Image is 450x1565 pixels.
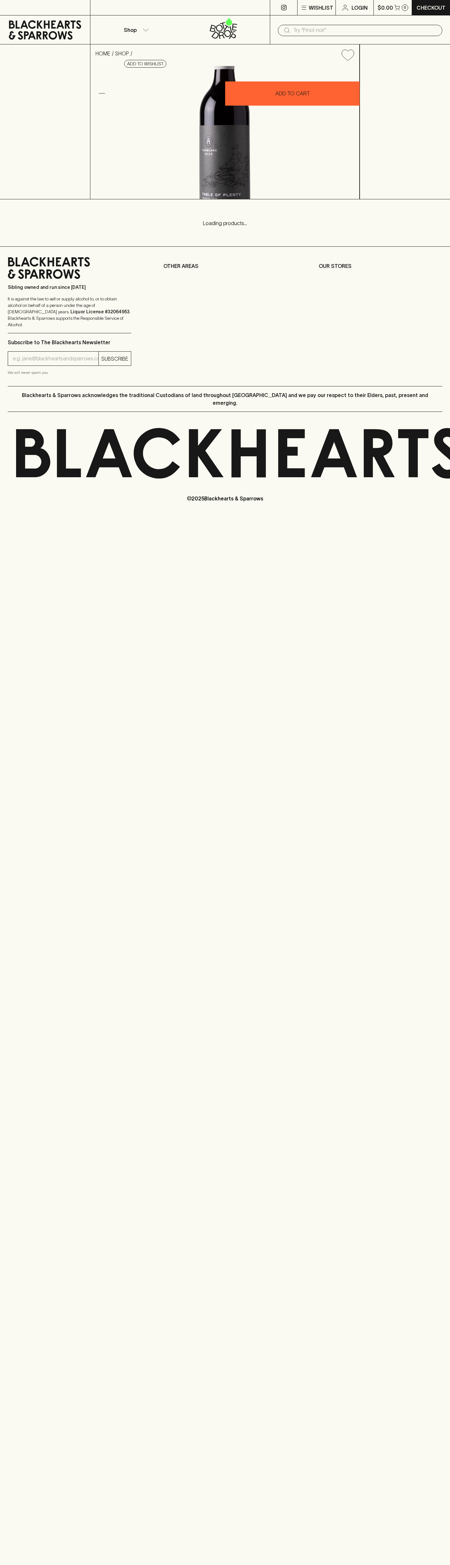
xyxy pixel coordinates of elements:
p: $0.00 [378,4,393,12]
p: ⠀ [90,4,96,12]
p: OTHER AREAS [163,262,287,270]
button: Add to wishlist [339,47,357,63]
strong: Liquor License #32064953 [70,309,130,314]
p: Login [352,4,368,12]
p: ADD TO CART [275,90,310,97]
p: Subscribe to The Blackhearts Newsletter [8,338,131,346]
button: ADD TO CART [225,81,360,106]
button: SUBSCRIBE [99,352,131,365]
img: 37269.png [90,66,359,199]
p: It is against the law to sell or supply alcohol to, or to obtain alcohol on behalf of a person un... [8,296,131,328]
p: OUR STORES [319,262,442,270]
p: We will never spam you [8,369,131,376]
p: SUBSCRIBE [101,355,128,363]
p: Blackhearts & Sparrows acknowledges the traditional Custodians of land throughout [GEOGRAPHIC_DAT... [13,391,437,407]
p: Shop [124,26,137,34]
p: Checkout [417,4,445,12]
input: Try "Pinot noir" [293,25,437,35]
input: e.g. jane@blackheartsandsparrows.com.au [13,354,98,364]
p: 0 [404,6,406,9]
p: Wishlist [309,4,333,12]
a: SHOP [115,51,129,56]
button: Add to wishlist [124,60,166,68]
p: Loading products... [6,219,444,227]
p: Sibling owned and run since [DATE] [8,284,131,290]
button: Shop [90,15,180,44]
a: HOME [96,51,110,56]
